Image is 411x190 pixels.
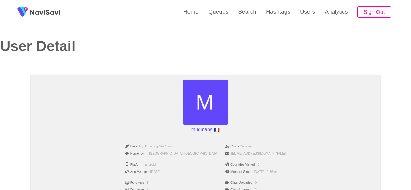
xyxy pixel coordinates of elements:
img: fireSpot [15,5,30,20]
span: Platform - [125,162,144,166]
span: 1 [147,181,148,184]
span: Hey! I'm using NaviSavi [138,144,172,148]
button: Sign Out [357,6,391,18]
span: Countries Visited - [225,162,257,166]
span: [DATE] [150,170,160,173]
span: Customer [240,144,254,148]
span: France flag [214,128,220,132]
span: App Version - [125,170,150,173]
span: android [145,163,156,166]
span: HomeTown - [125,152,148,155]
span: Role - [225,144,239,148]
img: fireSpot [30,9,60,15]
span: Clips Uploaded - [225,181,254,185]
span: 0 [258,163,259,166]
span: [GEOGRAPHIC_DATA], [GEOGRAPHIC_DATA] [149,152,218,155]
p: mudmaps [189,125,222,135]
span: [EMAIL_ADDRESS][DOMAIN_NAME] [231,152,286,155]
span: Member Since - [225,170,253,173]
span: Followers - [125,181,146,185]
span: [DATE] 12:56 pm [254,170,279,173]
span: 0 [255,181,257,184]
span: Bio - [125,144,137,148]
